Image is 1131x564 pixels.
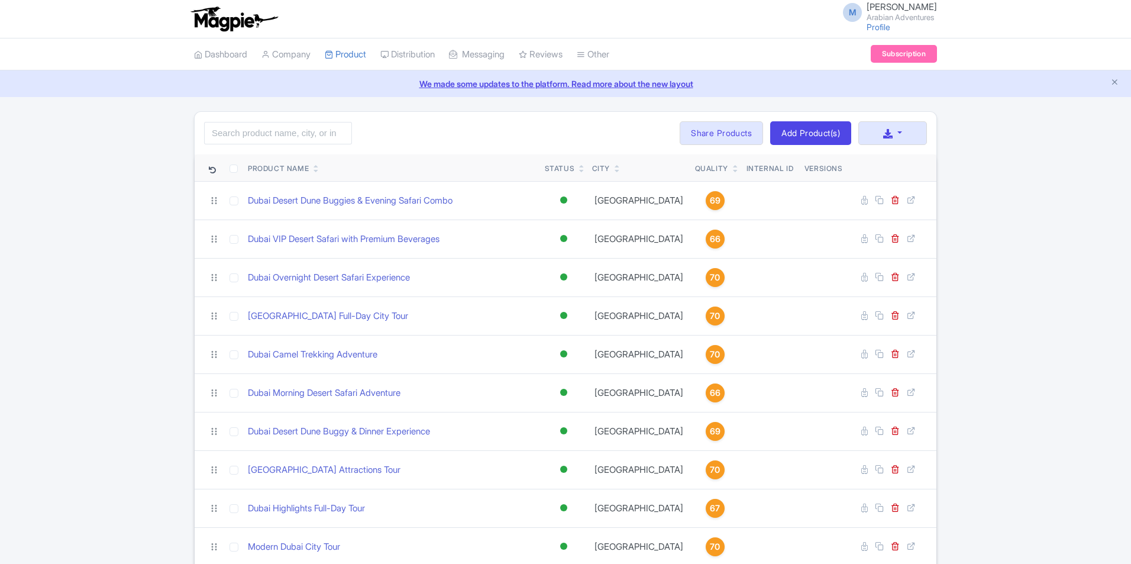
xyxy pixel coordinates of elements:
[248,502,365,515] a: Dubai Highlights Full-Day Tour
[867,14,937,21] small: Arabian Adventures
[867,22,890,32] a: Profile
[695,460,735,479] a: 70
[587,412,690,450] td: [GEOGRAPHIC_DATA]
[558,461,570,478] div: Active
[194,38,247,71] a: Dashboard
[545,163,575,174] div: Status
[558,269,570,286] div: Active
[558,230,570,247] div: Active
[867,1,937,12] span: [PERSON_NAME]
[248,194,453,208] a: Dubai Desert Dune Buggies & Evening Safari Combo
[695,307,735,325] a: 70
[836,2,937,21] a: M [PERSON_NAME] Arabian Adventures
[558,307,570,324] div: Active
[261,38,311,71] a: Company
[680,121,763,145] a: Share Products
[695,499,735,518] a: 67
[710,310,720,323] span: 70
[695,383,735,402] a: 66
[710,540,720,553] span: 70
[592,163,610,174] div: City
[248,348,377,362] a: Dubai Camel Trekking Adventure
[871,45,937,63] a: Subscription
[587,373,690,412] td: [GEOGRAPHIC_DATA]
[380,38,435,71] a: Distribution
[558,384,570,401] div: Active
[248,540,340,554] a: Modern Dubai City Tour
[695,537,735,556] a: 70
[843,3,862,22] span: M
[587,258,690,296] td: [GEOGRAPHIC_DATA]
[248,271,410,285] a: Dubai Overnight Desert Safari Experience
[248,310,408,323] a: [GEOGRAPHIC_DATA] Full-Day City Tour
[248,425,430,439] a: Dubai Desert Dune Buggy & Dinner Experience
[558,499,570,517] div: Active
[449,38,505,71] a: Messaging
[248,386,400,400] a: Dubai Morning Desert Safari Adventure
[587,181,690,220] td: [GEOGRAPHIC_DATA]
[800,154,848,182] th: Versions
[587,335,690,373] td: [GEOGRAPHIC_DATA]
[7,78,1124,90] a: We made some updates to the platform. Read more about the new layout
[710,386,720,399] span: 66
[695,191,735,210] a: 69
[695,230,735,249] a: 66
[770,121,851,145] a: Add Product(s)
[325,38,366,71] a: Product
[710,502,720,515] span: 67
[710,233,720,246] span: 66
[188,6,280,32] img: logo-ab69f6fb50320c5b225c76a69d11143b.png
[695,345,735,364] a: 70
[695,268,735,287] a: 70
[695,422,735,441] a: 69
[558,192,570,209] div: Active
[248,163,309,174] div: Product Name
[558,346,570,363] div: Active
[248,463,400,477] a: [GEOGRAPHIC_DATA] Attractions Tour
[740,154,800,182] th: Internal ID
[558,538,570,555] div: Active
[710,425,720,438] span: 69
[248,233,440,246] a: Dubai VIP Desert Safari with Premium Beverages
[587,489,690,527] td: [GEOGRAPHIC_DATA]
[710,463,720,476] span: 70
[710,271,720,284] span: 70
[710,348,720,361] span: 70
[587,220,690,258] td: [GEOGRAPHIC_DATA]
[204,122,352,144] input: Search product name, city, or interal id
[695,163,728,174] div: Quality
[558,423,570,440] div: Active
[710,194,720,207] span: 69
[519,38,563,71] a: Reviews
[587,296,690,335] td: [GEOGRAPHIC_DATA]
[587,450,690,489] td: [GEOGRAPHIC_DATA]
[1110,76,1119,90] button: Close announcement
[577,38,609,71] a: Other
